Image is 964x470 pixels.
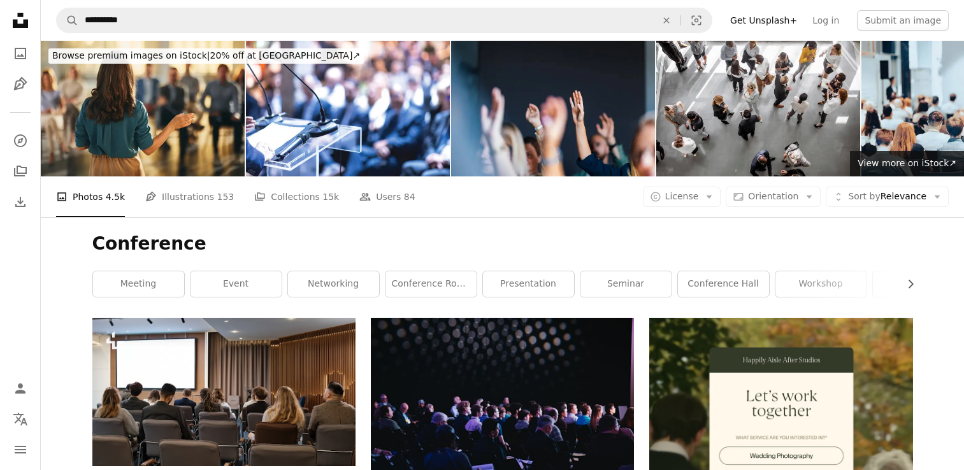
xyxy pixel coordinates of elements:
[873,271,964,297] a: speaker
[8,189,33,215] a: Download History
[857,10,949,31] button: Submit an image
[217,190,234,204] span: 153
[404,190,415,204] span: 84
[322,190,339,204] span: 15k
[643,187,721,207] button: License
[8,71,33,97] a: Illustrations
[288,271,379,297] a: networking
[191,271,282,297] a: event
[56,8,712,33] form: Find visuals sitewide
[858,158,956,168] span: View more on iStock ↗
[145,176,234,217] a: Illustrations 153
[8,376,33,401] a: Log in / Sign up
[652,8,680,32] button: Clear
[726,187,821,207] button: Orientation
[451,41,655,176] img: Engaged Audience Raising Hands at Business Event
[826,187,949,207] button: Sort byRelevance
[8,406,33,432] button: Language
[8,437,33,462] button: Menu
[52,50,360,61] span: 20% off at [GEOGRAPHIC_DATA] ↗
[359,176,415,217] a: Users 84
[580,271,672,297] a: seminar
[93,271,184,297] a: meeting
[371,399,634,411] a: crowd of people sitting on chairs inside room
[483,271,574,297] a: presentation
[57,8,78,32] button: Search Unsplash
[678,271,769,297] a: conference hall
[748,191,798,201] span: Orientation
[92,232,913,255] h1: Conference
[8,159,33,184] a: Collections
[775,271,867,297] a: workshop
[92,318,356,466] img: a group of people sitting in chairs in front of a projector screen
[41,41,245,176] img: Back view of a businesswoman leading a seminar in board room.
[52,50,210,61] span: Browse premium images on iStock |
[8,41,33,66] a: Photos
[850,151,964,176] a: View more on iStock↗
[805,10,847,31] a: Log in
[848,191,880,201] span: Sort by
[681,8,712,32] button: Visual search
[899,271,913,297] button: scroll list to the right
[41,41,371,71] a: Browse premium images on iStock|20% off at [GEOGRAPHIC_DATA]↗
[665,191,699,201] span: License
[92,386,356,397] a: a group of people sitting in chairs in front of a projector screen
[246,41,450,176] img: Speaker at business conference, corporate presentation, workshop, coaching training, news confere...
[254,176,339,217] a: Collections 15k
[385,271,477,297] a: conference room
[8,128,33,153] a: Explore
[723,10,805,31] a: Get Unsplash+
[848,190,926,203] span: Relevance
[656,41,860,176] img: Business People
